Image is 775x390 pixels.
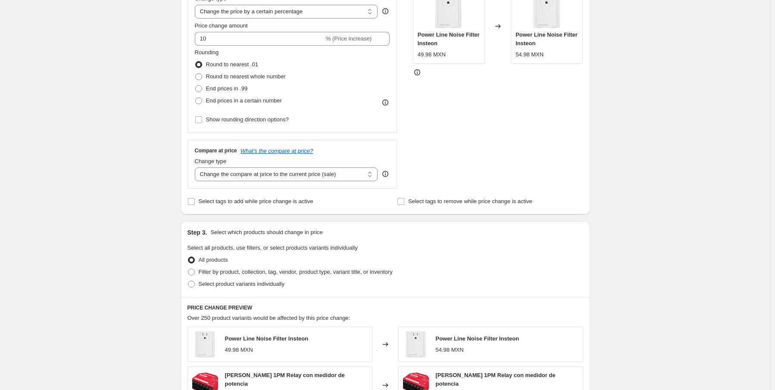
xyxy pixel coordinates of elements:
span: Over 250 product variants would be affected by this price change: [187,315,350,321]
p: Select which products should change in price [210,228,322,237]
span: Price change amount [195,22,248,29]
span: Select tags to remove while price change is active [408,198,532,204]
img: 1626-10-2_80x.jpg [192,331,218,357]
span: All products [199,257,228,263]
span: [PERSON_NAME] 1PM Relay con medidor de potencia [436,372,556,387]
div: help [381,170,390,178]
span: Round to nearest whole number [206,73,286,80]
span: Power Line Noise Filter Insteon [225,335,309,342]
img: 1626-10-2_80x.jpg [403,331,429,357]
div: 54.98 MXN [436,346,464,354]
div: 49.98 MXN [418,50,446,59]
span: End prices in a certain number [206,97,282,104]
h6: PRICE CHANGE PREVIEW [187,304,583,311]
span: Power Line Noise Filter Insteon [436,335,519,342]
span: Power Line Noise Filter Insteon [418,31,480,46]
div: 54.98 MXN [516,50,544,59]
span: Power Line Noise Filter Insteon [516,31,578,46]
button: What's the compare at price? [241,148,313,154]
span: Select all products, use filters, or select products variants individually [187,245,358,251]
h3: Compare at price [195,147,237,154]
span: Filter by product, collection, tag, vendor, product type, variant title, or inventory [199,269,393,275]
span: [PERSON_NAME] 1PM Relay con medidor de potencia [225,372,345,387]
div: 49.98 MXN [225,346,253,354]
span: Change type [195,158,227,164]
div: help [381,7,390,15]
span: End prices in .99 [206,85,248,92]
span: Round to nearest .01 [206,61,258,68]
h2: Step 3. [187,228,207,237]
span: Select product variants individually [199,281,284,287]
span: Show rounding direction options? [206,116,289,123]
input: -15 [195,32,324,46]
span: Rounding [195,49,219,56]
span: Select tags to add while price change is active [199,198,313,204]
span: % (Price increase) [326,35,372,42]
